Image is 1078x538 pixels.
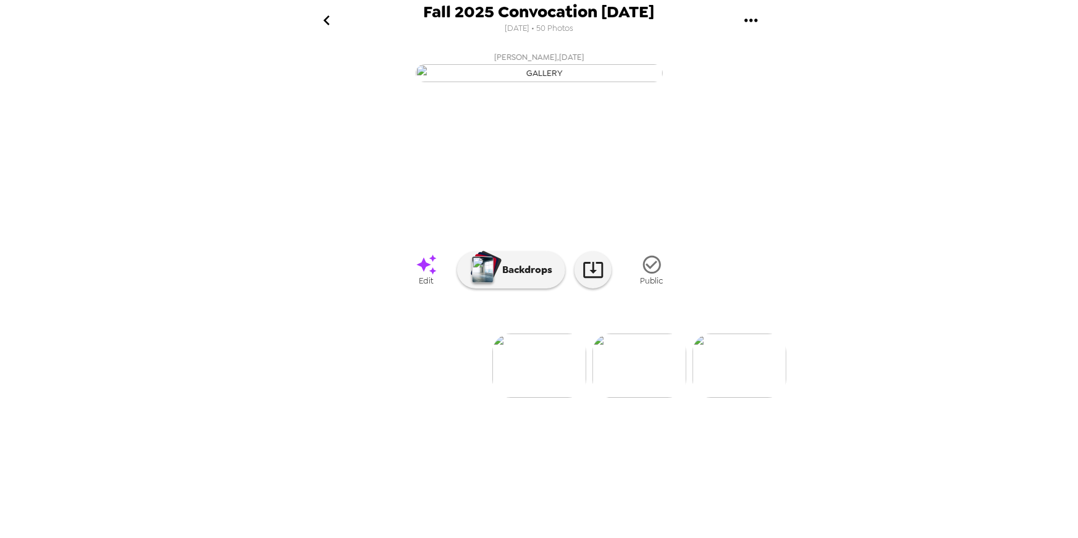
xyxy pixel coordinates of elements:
[641,275,663,286] span: Public
[496,263,552,277] p: Backdrops
[424,4,655,20] span: Fall 2025 Convocation [DATE]
[492,334,586,398] img: gallery
[693,334,786,398] img: gallery
[395,246,457,293] a: Edit
[592,334,686,398] img: gallery
[457,251,565,288] button: Backdrops
[505,20,573,37] span: [DATE] • 50 Photos
[416,64,663,82] img: gallery
[292,46,786,86] button: [PERSON_NAME],[DATE]
[419,275,434,286] span: Edit
[621,246,683,293] button: Public
[494,50,584,64] span: [PERSON_NAME] , [DATE]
